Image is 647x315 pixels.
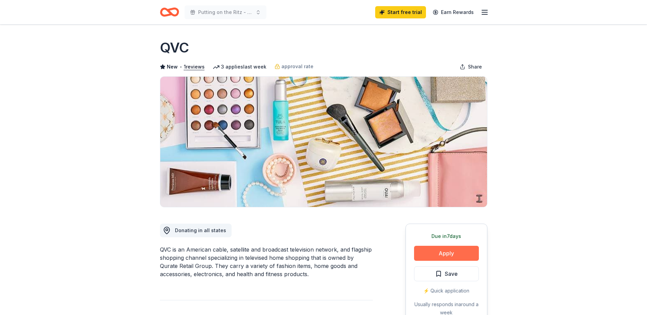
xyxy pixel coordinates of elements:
[414,232,479,240] div: Due in 7 days
[213,63,266,71] div: 3 applies last week
[281,62,313,71] span: approval rate
[468,63,482,71] span: Share
[429,6,478,18] a: Earn Rewards
[198,8,253,16] span: Putting on the Ritz - A Gala of Giving
[185,5,266,19] button: Putting on the Ritz - A Gala of Giving
[184,63,205,71] button: 1reviews
[275,62,313,71] a: approval rate
[175,227,226,233] span: Donating in all states
[454,60,487,74] button: Share
[160,77,487,207] img: Image for QVC
[160,4,179,20] a: Home
[167,63,178,71] span: New
[179,64,182,70] span: •
[414,287,479,295] div: ⚡️ Quick application
[375,6,426,18] a: Start free trial
[414,246,479,261] button: Apply
[160,38,189,57] h1: QVC
[414,266,479,281] button: Save
[445,269,458,278] span: Save
[160,245,373,278] div: QVC is an American cable, satellite and broadcast television network, and flagship shopping chann...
